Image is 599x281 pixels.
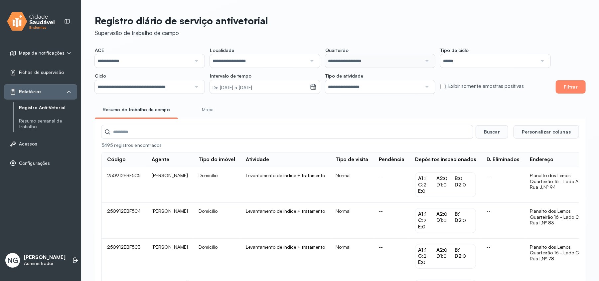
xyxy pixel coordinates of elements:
[476,125,508,139] button: Buscar
[374,167,410,203] td: --
[107,156,126,163] div: Código
[102,239,146,274] td: 250912EBF5C3
[522,129,571,135] span: Personalizar colunas
[455,181,463,188] span: D2:
[146,203,193,238] td: [PERSON_NAME]
[146,167,193,203] td: [PERSON_NAME]
[418,247,425,253] span: A1:
[418,259,422,265] span: E:
[24,261,66,266] p: Administrador
[336,156,368,163] div: Tipo de visita
[193,203,240,238] td: Domicílio
[418,181,423,188] span: C:
[19,70,64,75] span: Fichas de supervisão
[19,105,77,111] a: Registro Anti-Vetorial
[240,203,330,238] td: Levantamento de índice + tratamento
[455,217,473,224] div: 0
[102,167,146,203] td: 250912EBF5C5
[455,253,473,259] div: 0
[455,253,463,259] span: D2:
[415,156,476,163] div: Depósitos inspecionados
[19,118,77,130] a: Resumo semanal de trabalho
[19,50,65,56] span: Mapa de notificações
[418,175,436,182] div: 1
[418,188,422,194] span: E:
[455,211,473,217] div: 1
[95,29,268,36] div: Supervisão de trabalho de campo
[240,239,330,274] td: Levantamento de índice + tratamento
[436,211,455,217] div: 0
[418,247,436,253] div: 1
[436,175,455,182] div: 0
[240,167,330,203] td: Levantamento de índice + tratamento
[418,217,436,224] div: 2
[487,156,519,163] div: D. Eliminados
[95,73,106,79] span: Ciclo
[24,254,66,261] p: [PERSON_NAME]
[530,220,542,225] span: Rua I,
[330,203,374,238] td: Normal
[455,175,473,182] div: 0
[246,156,269,163] div: Atividade
[455,175,459,181] span: B:
[10,140,72,147] a: Acessos
[19,160,50,166] span: Configurações
[542,220,554,225] span: Nº 83
[210,47,234,53] span: Localidade
[418,175,425,181] span: A1:
[440,47,469,53] span: Tipo de ciclo
[95,104,178,115] a: Resumo do trabalho de campo
[19,117,77,131] a: Resumo semanal de trabalho
[330,167,374,203] td: Normal
[556,80,586,94] button: Filtrar
[374,203,410,238] td: --
[436,182,455,188] div: 0
[183,104,232,115] a: Mapa
[213,85,307,91] small: De [DATE] a [DATE]
[210,73,251,79] span: Intervalo de tempo
[418,253,423,259] span: C:
[95,47,104,53] span: ACE
[418,211,436,217] div: 1
[436,253,455,259] div: 0
[101,142,508,148] div: 5495 registros encontrados
[436,247,444,253] span: A2:
[530,256,542,261] span: Rua I,
[418,259,436,266] div: 0
[436,247,455,253] div: 0
[436,253,443,259] span: D1:
[152,156,169,163] div: Agente
[436,175,444,181] span: A2:
[481,167,524,203] td: --
[10,160,72,166] a: Configurações
[379,156,404,163] div: Pendência
[455,211,459,217] span: B:
[19,104,77,112] a: Registro Anti-Vetorial
[455,247,473,253] div: 1
[530,156,553,163] div: Endereço
[95,15,268,27] p: Registro diário de serviço antivetorial
[530,244,571,250] span: Planalto dos Lemos
[530,184,543,190] span: Rua J,
[146,239,193,274] td: [PERSON_NAME]
[325,47,349,53] span: Quarteirão
[418,182,436,188] div: 2
[374,239,410,274] td: --
[193,239,240,274] td: Domicílio
[436,217,443,223] span: D1:
[7,256,18,265] span: NG
[448,83,524,90] label: Exibir somente amostras positivas
[102,203,146,238] td: 250912EBF5C4
[19,89,42,95] span: Relatórios
[418,223,422,230] span: E:
[436,211,444,217] span: A2:
[418,217,423,223] span: C:
[436,181,443,188] span: D1:
[418,253,436,259] div: 2
[436,217,455,224] div: 0
[455,182,473,188] div: 0
[542,256,554,261] span: Nº 78
[418,188,436,194] div: 0
[418,211,425,217] span: A1:
[481,239,524,274] td: --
